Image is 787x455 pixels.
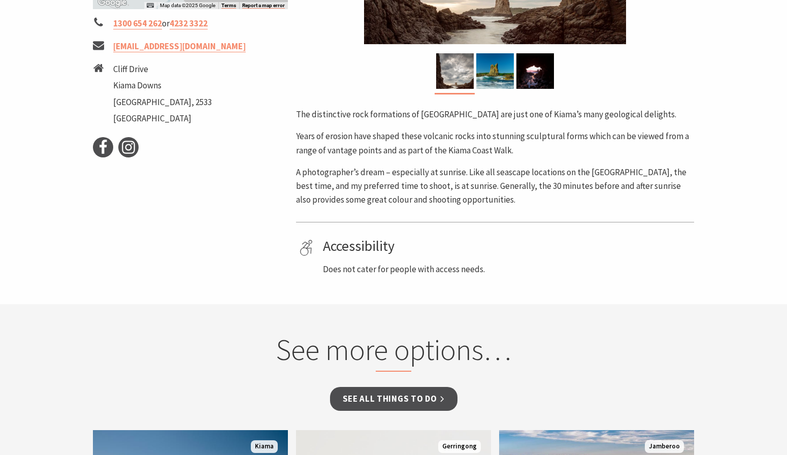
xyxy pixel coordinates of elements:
[200,332,587,372] h2: See more options…
[296,129,694,157] p: Years of erosion have shaped these volcanic rocks into stunning sculptural forms which can be vie...
[242,3,285,9] a: Report a map error
[221,3,236,9] a: Terms (opens in new tab)
[113,79,212,92] li: Kiama Downs
[645,440,684,453] span: Jamberoo
[296,108,694,121] p: The distinctive rock formations of [GEOGRAPHIC_DATA] are just one of Kiama’s many geological deli...
[251,440,278,453] span: Kiama
[113,18,162,29] a: 1300 654 262
[113,62,212,76] li: Cliff Drive
[113,95,212,109] li: [GEOGRAPHIC_DATA], 2533
[147,2,154,9] button: Keyboard shortcuts
[296,166,694,207] p: A photographer’s dream – especially at sunrise. Like all seascape locations on the [GEOGRAPHIC_DA...
[170,18,208,29] a: 4232 3322
[436,53,474,89] img: Spectacular Cathedral Rocks
[438,440,481,453] span: Gerringong
[476,53,514,89] img: Cathedral Rock
[93,17,288,30] li: or
[160,3,215,8] span: Map data ©2025 Google
[323,238,691,255] h4: Accessibility
[516,53,554,89] img: Looking through to Cathedral Rocks
[323,263,691,276] p: Does not cater for people with access needs.
[330,387,457,411] a: See all Things To Do
[113,112,212,125] li: [GEOGRAPHIC_DATA]
[113,41,246,52] a: [EMAIL_ADDRESS][DOMAIN_NAME]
